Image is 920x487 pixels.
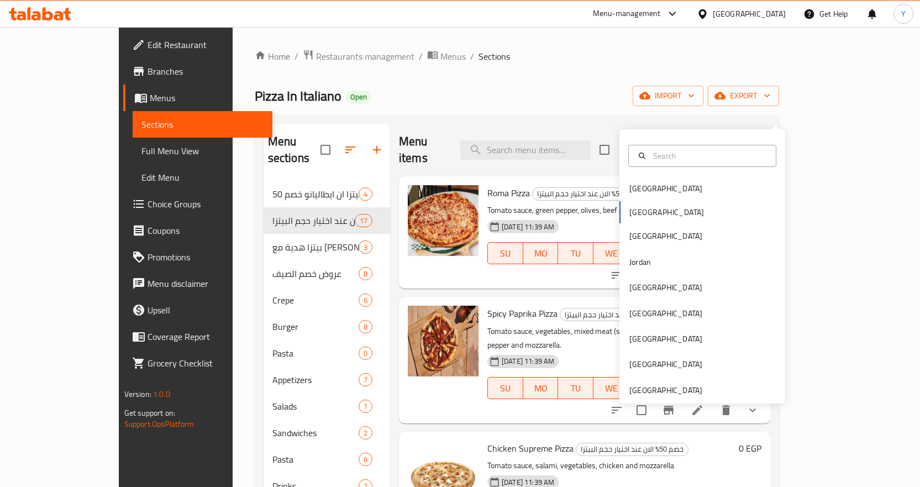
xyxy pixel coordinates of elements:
span: 1.0.0 [153,387,170,401]
span: Sections [479,50,510,63]
div: [GEOGRAPHIC_DATA] [713,8,786,20]
span: بيتزا ان ايطاليانو خصم 50% [272,187,359,201]
div: items [359,320,372,333]
div: خصم 50% الان عند اختيار حجم البيتزا [576,443,688,456]
button: Add section [364,137,390,163]
a: Edit menu item [691,404,704,417]
span: SU [492,245,519,261]
div: items [359,240,372,254]
div: [GEOGRAPHIC_DATA] [629,358,702,370]
a: Choice Groups [123,191,272,217]
h2: Menu items [399,133,447,166]
div: items [359,426,372,439]
span: Choice Groups [148,197,264,211]
div: Pasta [272,453,359,466]
div: Burger8 [264,313,390,340]
button: Branch-specific-item [655,397,682,423]
span: 6 [359,454,372,465]
div: [GEOGRAPHIC_DATA] [629,333,702,345]
div: Pasta6 [264,446,390,473]
span: بيتزا هدية مع [PERSON_NAME] [272,240,359,254]
input: search [460,140,591,160]
button: TU [558,377,593,399]
div: [GEOGRAPHIC_DATA] [629,281,702,294]
span: Select to update [630,399,653,422]
input: Search [649,150,769,162]
span: WE [598,245,624,261]
span: SU [492,380,519,396]
div: Menu-management [593,7,661,20]
span: 3 [359,242,372,253]
span: خصم 50% الان عند اختيار حجم البيتزا [576,443,688,455]
span: export [717,89,770,103]
span: Chicken Supreme Pizza [487,440,574,457]
span: 1 [359,401,372,412]
button: delete [713,397,739,423]
span: Branches [148,65,264,78]
span: TU [562,245,589,261]
a: Menu disclaimer [123,270,272,297]
button: WE [593,242,629,264]
nav: breadcrumb [255,49,780,64]
button: import [633,86,703,106]
span: Roma Pizza [487,185,530,201]
div: items [359,267,372,280]
span: Sandwiches [272,426,359,439]
li: / [295,50,298,63]
span: Burger [272,320,359,333]
span: Pizza In Italiano [255,83,341,108]
div: items [359,294,372,307]
button: sort-choices [603,262,630,289]
span: 4 [359,189,372,200]
span: 7 [359,375,372,385]
span: خصم 50% الان عند اختيار حجم البيتزا [533,187,644,200]
span: Pasta [272,347,359,360]
p: Tomato sauce, vegetables, mixed meat (salami, beef, hot dog, pepperoni), hot pepper and mozzarella. [487,324,734,352]
span: Get support on: [124,406,175,420]
h6: 0 EGP [739,441,761,456]
a: Edit Menu [133,164,272,191]
span: Menus [440,50,466,63]
div: [GEOGRAPHIC_DATA] [629,230,702,242]
span: MO [528,380,554,396]
span: Version: [124,387,151,401]
a: Branches [123,58,272,85]
span: Appetizers [272,373,359,386]
button: Add [616,142,651,159]
button: TU [558,242,593,264]
span: عروض خصم الصيف [272,267,359,280]
div: عروض خصم الصيف8 [264,260,390,287]
a: Menus [427,49,466,64]
div: Sandwiches2 [264,420,390,446]
span: Select section [593,138,616,161]
span: 8 [359,322,372,332]
span: Open [346,92,371,102]
div: خصم 50% الان عند اختيار حجم البيتزا [532,187,645,201]
a: Upsell [123,297,272,323]
span: 6 [359,295,372,306]
span: 0 [359,348,372,359]
span: Add item [616,142,651,159]
span: Full Menu View [141,144,264,158]
a: Sections [133,111,272,138]
button: sort-choices [603,397,630,423]
a: Coupons [123,217,272,244]
div: Crepe6 [264,287,390,313]
span: Restaurants management [316,50,414,63]
span: Salads [272,400,359,413]
div: بيتزا هدية مع [PERSON_NAME]3 [264,234,390,260]
span: MO [528,245,554,261]
div: Jordan [629,256,651,268]
span: خصم 50% الان عند اختيار حجم البيتزا [560,308,672,321]
svg: Show Choices [746,404,759,417]
button: SU [487,242,523,264]
div: Open [346,91,371,104]
span: خصم 50% الان عند اختيار حجم البيتزا [272,214,355,227]
span: [DATE] 11:39 AM [497,356,559,366]
img: Roma Pizza [408,185,479,256]
div: items [359,453,372,466]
